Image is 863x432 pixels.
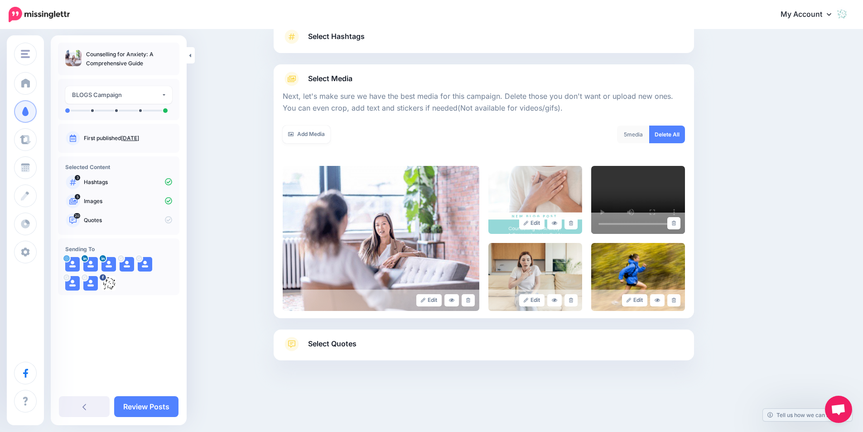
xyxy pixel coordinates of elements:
[101,276,116,291] img: 304940412_514149677377938_2776595006190808614_n-bsa155005.png
[83,257,98,272] img: user_default_image.png
[488,243,582,311] img: 563e7e737eaaedf5a263b061acf692ba_large.jpg
[283,166,479,311] img: d45a7d4b2784fc6afa307394cde2c932_large.jpg
[519,294,545,306] a: Edit
[825,396,852,423] div: Open chat
[308,30,365,43] span: Select Hashtags
[591,243,685,311] img: e7d268322f4150443465061b8c05b894_large.jpg
[84,216,172,224] p: Quotes
[65,50,82,66] img: d45a7d4b2784fc6afa307394cde2c932_thumb.jpg
[84,134,172,142] p: First published
[624,131,627,138] span: 5
[84,197,172,205] p: Images
[21,50,30,58] img: menu.png
[283,337,685,360] a: Select Quotes
[138,257,152,272] img: user_default_image.png
[74,213,80,218] span: 20
[72,90,161,100] div: BLOGS Campaign
[120,257,134,272] img: user_default_image.png
[9,7,70,22] img: Missinglettr
[75,194,80,199] span: 5
[519,217,545,229] a: Edit
[121,135,139,141] a: [DATE]
[283,72,685,86] a: Select Media
[649,126,685,143] a: Delete All
[488,166,582,234] img: 3YP7J8ANH1I9TCLB6FOV7NYLMJ3ZKLPL_large.png
[308,73,352,85] span: Select Media
[83,276,98,291] img: user_default_image.png
[617,126,650,143] div: media
[308,338,357,350] span: Select Quotes
[65,246,172,252] h4: Sending To
[283,29,685,53] a: Select Hashtags
[65,276,80,291] img: user_default_image.png
[283,86,685,311] div: Select Media
[84,178,172,186] p: Hashtags
[416,294,442,306] a: Edit
[65,86,172,104] button: BLOGS Campaign
[763,409,852,421] a: Tell us how we can improve
[283,126,330,143] a: Add Media
[86,50,172,68] p: Counselling for Anxiety: A Comprehensive Guide
[283,91,685,114] p: Next, let's make sure we have the best media for this campaign. Delete those you don't want or up...
[771,4,849,26] a: My Account
[622,294,648,306] a: Edit
[65,257,80,272] img: user_default_image.png
[101,257,116,272] img: user_default_image.png
[65,164,172,170] h4: Selected Content
[75,175,80,180] span: 3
